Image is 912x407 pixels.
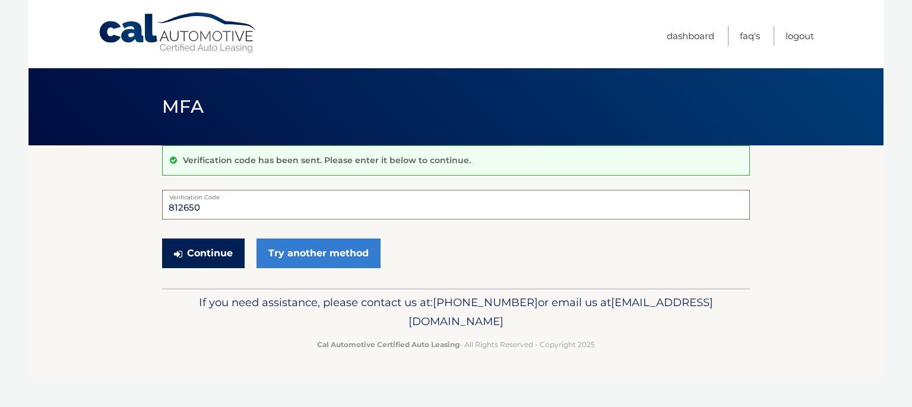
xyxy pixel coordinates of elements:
label: Verification Code [162,190,750,199]
input: Verification Code [162,190,750,220]
a: Logout [786,26,814,46]
p: - All Rights Reserved - Copyright 2025 [170,338,742,351]
span: [PHONE_NUMBER] [433,295,538,309]
p: Verification code has been sent. Please enter it below to continue. [183,155,471,166]
a: Try another method [256,239,381,268]
a: Dashboard [667,26,714,46]
strong: Cal Automotive Certified Auto Leasing [317,340,460,349]
p: If you need assistance, please contact us at: or email us at [170,293,742,331]
span: [EMAIL_ADDRESS][DOMAIN_NAME] [408,295,713,328]
span: MFA [162,96,204,117]
a: FAQ's [740,26,760,46]
a: Cal Automotive [98,12,258,54]
button: Continue [162,239,245,268]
